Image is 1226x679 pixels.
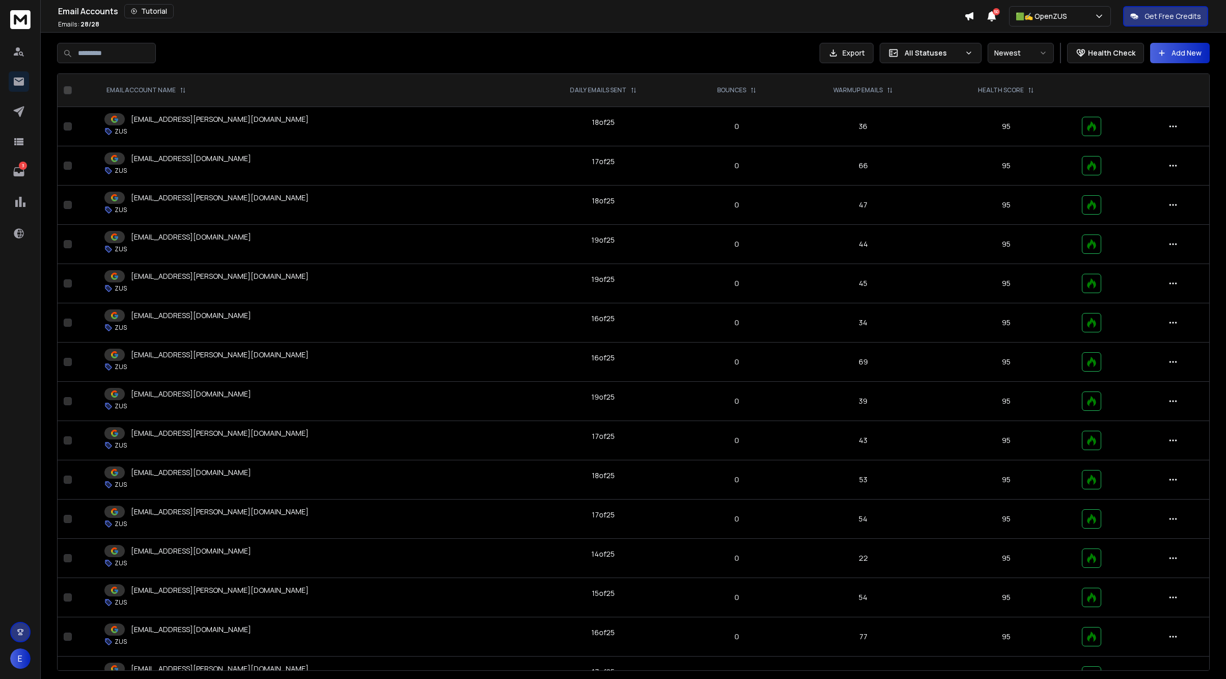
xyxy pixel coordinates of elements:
[689,475,784,485] p: 0
[592,510,615,520] div: 17 of 25
[115,441,127,450] p: ZUS
[115,324,127,332] p: ZUS
[790,539,936,578] td: 22
[905,48,961,58] p: All Statuses
[936,303,1076,343] td: 95
[115,402,127,410] p: ZUS
[592,156,615,167] div: 17 of 25
[689,200,784,210] p: 0
[689,514,784,524] p: 0
[592,431,615,441] div: 17 of 25
[936,382,1076,421] td: 95
[833,86,883,94] p: WARMUP EMAILS
[592,117,615,127] div: 18 of 25
[936,539,1076,578] td: 95
[115,638,127,646] p: ZUS
[936,617,1076,657] td: 95
[689,239,784,249] p: 0
[80,20,99,29] span: 28 / 28
[591,235,615,245] div: 19 of 25
[106,86,186,94] div: EMAIL ACCOUNT NAME
[790,578,936,617] td: 54
[689,161,784,171] p: 0
[115,206,127,214] p: ZUS
[936,146,1076,186] td: 95
[115,363,127,371] p: ZUS
[591,353,615,363] div: 16 of 25
[131,428,309,438] p: [EMAIL_ADDRESS][PERSON_NAME][DOMAIN_NAME]
[936,343,1076,382] td: 95
[591,274,615,284] div: 19 of 25
[131,271,309,281] p: [EMAIL_ADDRESS][PERSON_NAME][DOMAIN_NAME]
[790,186,936,225] td: 47
[131,350,309,360] p: [EMAIL_ADDRESS][PERSON_NAME][DOMAIN_NAME]
[689,396,784,406] p: 0
[689,553,784,563] p: 0
[790,264,936,303] td: 45
[115,559,127,567] p: ZUS
[689,278,784,289] p: 0
[131,310,251,321] p: [EMAIL_ADDRESS][DOMAIN_NAME]
[689,121,784,132] p: 0
[591,314,615,324] div: 16 of 25
[131,467,251,478] p: [EMAIL_ADDRESS][DOMAIN_NAME]
[19,162,27,170] p: 3
[131,664,309,674] p: [EMAIL_ADDRESS][PERSON_NAME][DOMAIN_NAME]
[820,43,874,63] button: Export
[124,4,174,18] button: Tutorial
[689,357,784,367] p: 0
[1123,6,1208,27] button: Get Free Credits
[115,520,127,528] p: ZUS
[1088,48,1135,58] p: Health Check
[988,43,1054,63] button: Newest
[115,167,127,175] p: ZUS
[1016,11,1071,21] p: 🟩✍️ OpenZUS
[591,549,615,559] div: 14 of 25
[131,546,251,556] p: [EMAIL_ADDRESS][DOMAIN_NAME]
[936,264,1076,303] td: 95
[592,196,615,206] div: 18 of 25
[58,20,99,29] p: Emails :
[936,186,1076,225] td: 95
[131,114,309,124] p: [EMAIL_ADDRESS][PERSON_NAME][DOMAIN_NAME]
[131,232,251,242] p: [EMAIL_ADDRESS][DOMAIN_NAME]
[131,585,309,595] p: [EMAIL_ADDRESS][PERSON_NAME][DOMAIN_NAME]
[570,86,626,94] p: DAILY EMAILS SENT
[1150,43,1210,63] button: Add New
[1145,11,1201,21] p: Get Free Credits
[689,632,784,642] p: 0
[131,389,251,399] p: [EMAIL_ADDRESS][DOMAIN_NAME]
[592,667,615,677] div: 17 of 25
[790,303,936,343] td: 34
[790,146,936,186] td: 66
[115,127,127,136] p: ZUS
[790,421,936,460] td: 43
[592,588,615,598] div: 15 of 25
[131,624,251,635] p: [EMAIL_ADDRESS][DOMAIN_NAME]
[978,86,1024,94] p: HEALTH SCORE
[10,648,31,669] button: E
[936,578,1076,617] td: 95
[936,421,1076,460] td: 95
[936,225,1076,264] td: 95
[9,162,29,182] a: 3
[131,193,309,203] p: [EMAIL_ADDRESS][PERSON_NAME][DOMAIN_NAME]
[689,318,784,328] p: 0
[993,8,1000,15] span: 50
[790,460,936,500] td: 53
[790,343,936,382] td: 69
[592,471,615,481] div: 18 of 25
[131,507,309,517] p: [EMAIL_ADDRESS][PERSON_NAME][DOMAIN_NAME]
[689,435,784,446] p: 0
[58,4,964,18] div: Email Accounts
[790,500,936,539] td: 54
[790,382,936,421] td: 39
[1067,43,1144,63] button: Health Check
[131,153,251,164] p: [EMAIL_ADDRESS][DOMAIN_NAME]
[790,107,936,146] td: 36
[936,107,1076,146] td: 95
[689,592,784,603] p: 0
[936,500,1076,539] td: 95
